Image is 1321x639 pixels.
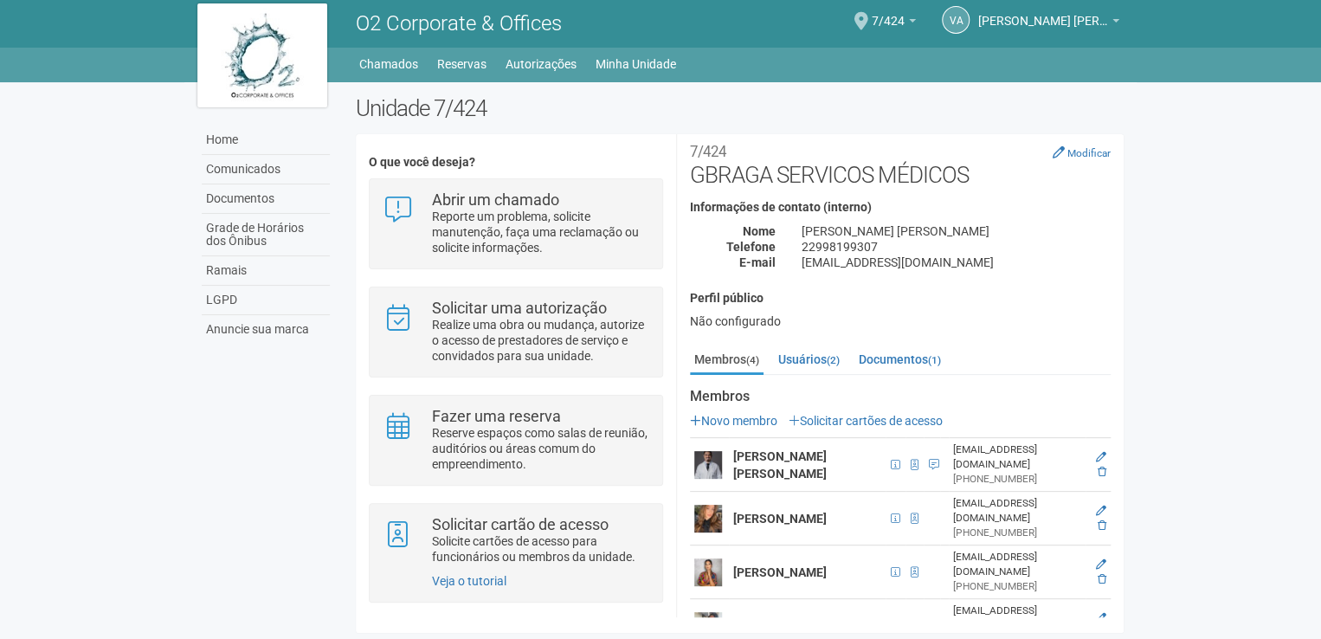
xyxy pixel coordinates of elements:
span: O2 Corporate & Offices [356,11,562,35]
a: Editar membro [1096,612,1106,624]
strong: Telefone [726,240,776,254]
h4: Perfil público [690,292,1111,305]
h2: GBRAGA SERVICOS MÉDICOS [690,136,1111,188]
small: Modificar [1067,147,1111,159]
div: [PHONE_NUMBER] [953,526,1081,540]
a: Documentos [202,184,330,214]
a: Excluir membro [1098,520,1106,532]
img: user.png [694,505,722,532]
a: LGPD [202,286,330,315]
a: Solicitar cartões de acesso [789,414,943,428]
a: Solicitar cartão de acesso Solicite cartões de acesso para funcionários ou membros da unidade. [383,517,648,565]
a: Comunicados [202,155,330,184]
div: [EMAIL_ADDRESS][DOMAIN_NAME] [953,442,1081,472]
a: Fazer uma reserva Reserve espaços como salas de reunião, auditórios ou áreas comum do empreendime... [383,409,648,472]
div: [EMAIL_ADDRESS][DOMAIN_NAME] [953,496,1081,526]
small: 7/424 [690,143,726,160]
a: Home [202,126,330,155]
p: Realize uma obra ou mudança, autorize o acesso de prestadores de serviço e convidados para sua un... [432,317,649,364]
a: Editar membro [1096,451,1106,463]
a: Membros(4) [690,346,764,375]
strong: Abrir um chamado [432,190,559,209]
img: user.png [694,558,722,586]
img: logo.jpg [197,3,327,107]
a: Anuncie sua marca [202,315,330,344]
div: Não configurado [690,313,1111,329]
h4: Informações de contato (interno) [690,201,1111,214]
div: [EMAIL_ADDRESS][DOMAIN_NAME] [953,603,1081,633]
a: Editar membro [1096,505,1106,517]
strong: Fazer uma reserva [432,407,561,425]
strong: Solicitar cartão de acesso [432,515,609,533]
strong: [PERSON_NAME] [PERSON_NAME] [733,449,827,481]
a: Excluir membro [1098,573,1106,585]
a: Ramais [202,256,330,286]
small: (1) [928,354,941,366]
a: Usuários(2) [774,346,844,372]
img: user.png [694,451,722,479]
div: [PHONE_NUMBER] [953,472,1081,487]
div: [EMAIL_ADDRESS][DOMAIN_NAME] [789,255,1124,270]
a: Excluir membro [1098,466,1106,478]
h4: O que você deseja? [369,156,662,169]
a: Autorizações [506,52,577,76]
strong: Membros [690,389,1111,404]
div: [PHONE_NUMBER] [953,579,1081,594]
a: Chamados [359,52,418,76]
a: [PERSON_NAME] [PERSON_NAME] [978,16,1119,30]
a: Grade de Horários dos Ônibus [202,214,330,256]
a: Reservas [437,52,487,76]
a: Novo membro [690,414,777,428]
a: Editar membro [1096,558,1106,571]
a: 7/424 [872,16,916,30]
div: [EMAIL_ADDRESS][DOMAIN_NAME] [953,550,1081,579]
small: (4) [746,354,759,366]
strong: [PERSON_NAME] [733,565,827,579]
p: Reserve espaços como salas de reunião, auditórios ou áreas comum do empreendimento. [432,425,649,472]
a: Veja o tutorial [432,574,506,588]
a: VA [942,6,970,34]
a: Documentos(1) [854,346,945,372]
p: Solicite cartões de acesso para funcionários ou membros da unidade. [432,533,649,565]
h2: Unidade 7/424 [356,95,1124,121]
p: Reporte um problema, solicite manutenção, faça uma reclamação ou solicite informações. [432,209,649,255]
small: (2) [827,354,840,366]
strong: Nome [743,224,776,238]
a: Minha Unidade [596,52,676,76]
strong: [PERSON_NAME] [733,512,827,526]
a: Abrir um chamado Reporte um problema, solicite manutenção, faça uma reclamação ou solicite inform... [383,192,648,255]
strong: Solicitar uma autorização [432,299,607,317]
a: Solicitar uma autorização Realize uma obra ou mudança, autorize o acesso de prestadores de serviç... [383,300,648,364]
a: Modificar [1053,145,1111,159]
div: 22998199307 [789,239,1124,255]
div: [PERSON_NAME] [PERSON_NAME] [789,223,1124,239]
strong: E-mail [739,255,776,269]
